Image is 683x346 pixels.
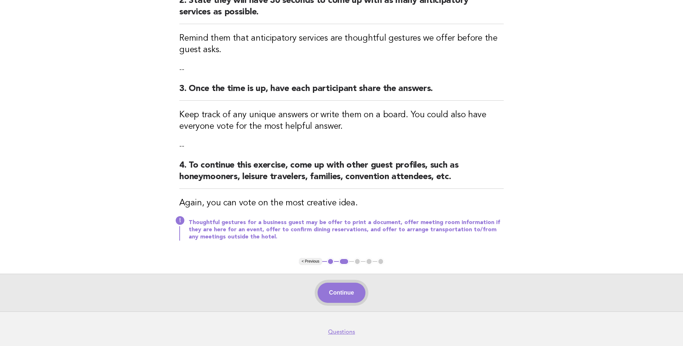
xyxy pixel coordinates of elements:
[318,283,365,303] button: Continue
[339,258,349,265] button: 2
[179,141,504,151] p: --
[179,83,504,101] h2: 3. Once the time is up, have each participant share the answers.
[179,197,504,209] h3: Again, you can vote on the most creative idea.
[327,258,334,265] button: 1
[179,109,504,132] h3: Keep track of any unique answers or write them on a board. You could also have everyone vote for ...
[299,258,322,265] button: < Previous
[189,219,504,241] p: Thoughtful gestures for a business guest may be offer to print a document, offer meeting room inf...
[328,328,355,336] a: Questions
[179,64,504,74] p: --
[179,160,504,189] h2: 4. To continue this exercise, come up with other guest profiles, such as honeymooners, leisure tr...
[179,33,504,56] h3: Remind them that anticipatory services are thoughtful gestures we offer before the guest asks.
